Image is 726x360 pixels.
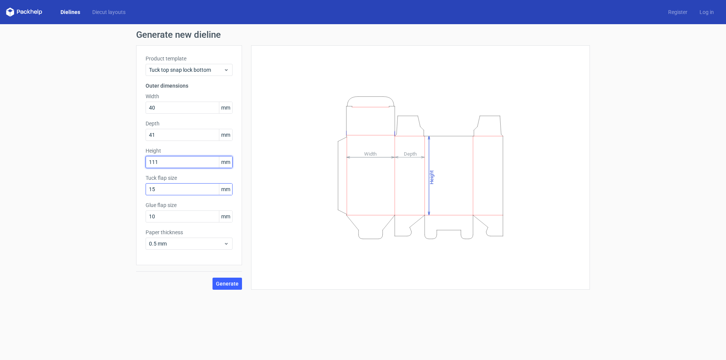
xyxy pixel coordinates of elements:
a: Diecut layouts [86,8,132,16]
label: Width [146,93,233,100]
h3: Outer dimensions [146,82,233,90]
button: Generate [213,278,242,290]
a: Dielines [54,8,86,16]
a: Log in [693,8,720,16]
tspan: Height [429,170,434,184]
span: mm [219,102,232,113]
span: mm [219,184,232,195]
span: mm [219,156,232,168]
h1: Generate new dieline [136,30,590,39]
label: Product template [146,55,233,62]
span: Tuck top snap lock bottom [149,66,223,74]
span: 0.5 mm [149,240,223,247]
span: mm [219,129,232,141]
span: mm [219,211,232,222]
label: Paper thickness [146,229,233,236]
label: Tuck flap size [146,174,233,182]
span: Generate [216,281,239,286]
tspan: Width [364,151,377,156]
a: Register [662,8,693,16]
label: Depth [146,120,233,127]
tspan: Depth [404,151,417,156]
label: Height [146,147,233,155]
label: Glue flap size [146,201,233,209]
